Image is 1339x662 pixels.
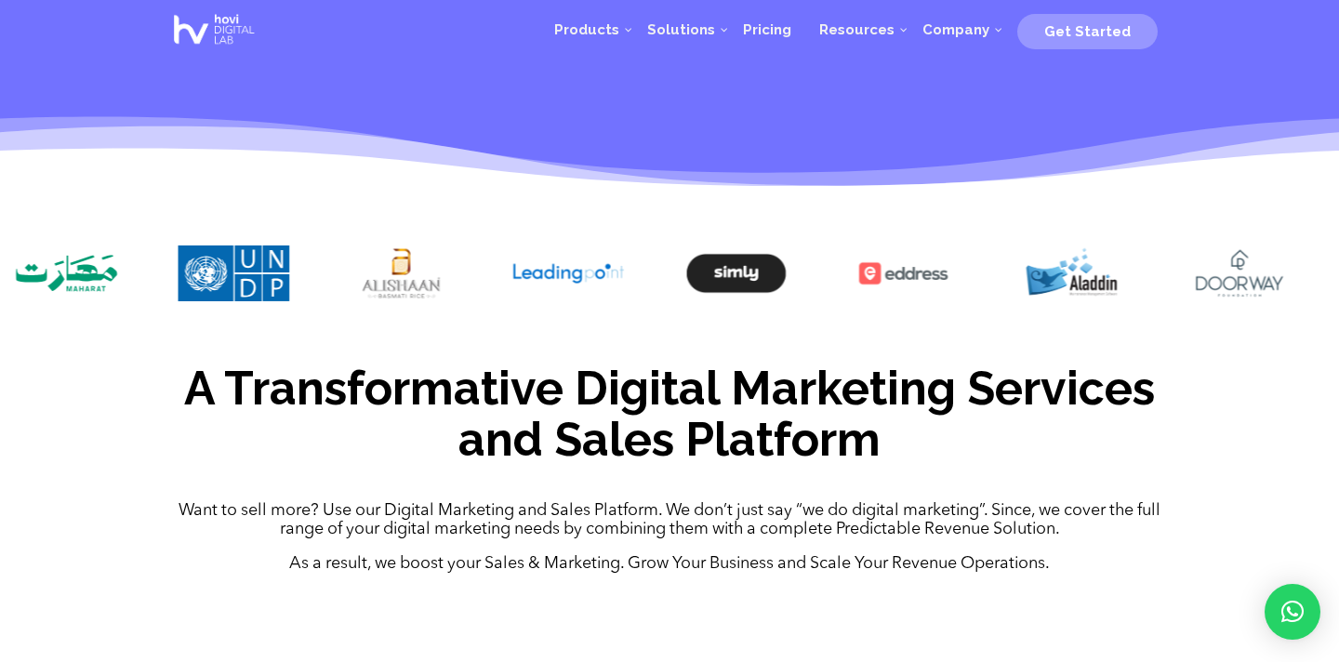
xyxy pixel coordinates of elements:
[554,21,619,38] span: Products
[1017,16,1158,44] a: Get Started
[633,2,729,58] a: Solutions
[167,502,1172,556] p: Want to sell more? Use our Digital Marketing and Sales Platform. We don’t just say “we do digital...
[540,2,633,58] a: Products
[922,21,989,38] span: Company
[167,555,1172,574] p: As a result, we boost your Sales & Marketing. Grow Your Business and Scale Your Revenue Operations.
[1044,23,1131,40] span: Get Started
[908,2,1003,58] a: Company
[167,363,1172,474] h2: A Transformative Digital Marketing Services and Sales Platform
[819,21,895,38] span: Resources
[647,21,715,38] span: Solutions
[729,2,805,58] a: Pricing
[805,2,908,58] a: Resources
[743,21,791,38] span: Pricing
